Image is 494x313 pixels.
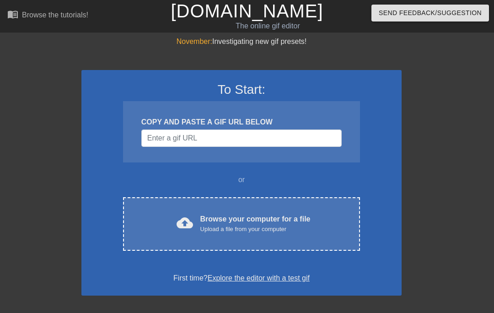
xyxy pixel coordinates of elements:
[141,117,342,128] div: COPY AND PASTE A GIF URL BELOW
[93,82,390,97] h3: To Start:
[169,21,366,32] div: The online gif editor
[7,9,88,23] a: Browse the tutorials!
[81,36,402,47] div: Investigating new gif presets!
[93,273,390,284] div: First time?
[141,130,342,147] input: Username
[379,7,482,19] span: Send Feedback/Suggestion
[177,38,212,45] span: November:
[22,11,88,19] div: Browse the tutorials!
[171,1,323,21] a: [DOMAIN_NAME]
[177,215,193,231] span: cloud_upload
[200,214,311,234] div: Browse your computer for a file
[208,274,310,282] a: Explore the editor with a test gif
[105,174,378,185] div: or
[371,5,489,22] button: Send Feedback/Suggestion
[200,225,311,234] div: Upload a file from your computer
[7,9,18,20] span: menu_book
